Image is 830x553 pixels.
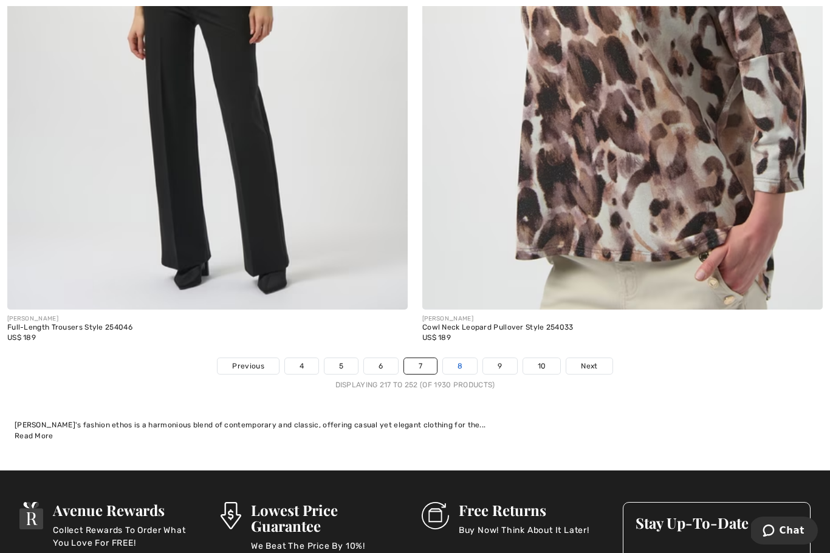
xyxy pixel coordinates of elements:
a: 5 [324,358,358,374]
a: 9 [483,358,516,374]
a: 8 [443,358,477,374]
a: 4 [285,358,318,374]
div: [PERSON_NAME] [7,314,132,324]
span: US$ 189 [422,333,451,342]
iframe: Opens a widget where you can chat to one of our agents [751,517,818,547]
div: Full-Length Trousers Style 254046 [7,324,132,332]
h3: Stay Up-To-Date [636,515,798,531]
a: 6 [364,358,397,374]
a: Previous [218,358,278,374]
span: US$ 189 [7,333,36,342]
a: 7 [404,358,437,374]
a: Next [566,358,612,374]
p: Collect Rewards To Order What You Love For FREE! [53,524,201,548]
span: Next [581,361,597,371]
div: Cowl Neck Leopard Pullover Style 254033 [422,324,574,332]
div: [PERSON_NAME] [422,314,574,324]
img: Lowest Price Guarantee [221,502,241,529]
a: 10 [523,358,561,374]
img: Free Returns [422,502,449,529]
h3: Lowest Price Guarantee [251,502,403,534]
p: Buy Now! Think About It Later! [459,524,589,548]
span: Previous [232,361,264,371]
h3: Avenue Rewards [53,502,201,518]
img: Avenue Rewards [19,502,44,529]
div: [PERSON_NAME]'s fashion ethos is a harmonious blend of contemporary and classic, offering casual ... [15,419,815,430]
span: Read More [15,432,53,440]
h3: Free Returns [459,502,589,518]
